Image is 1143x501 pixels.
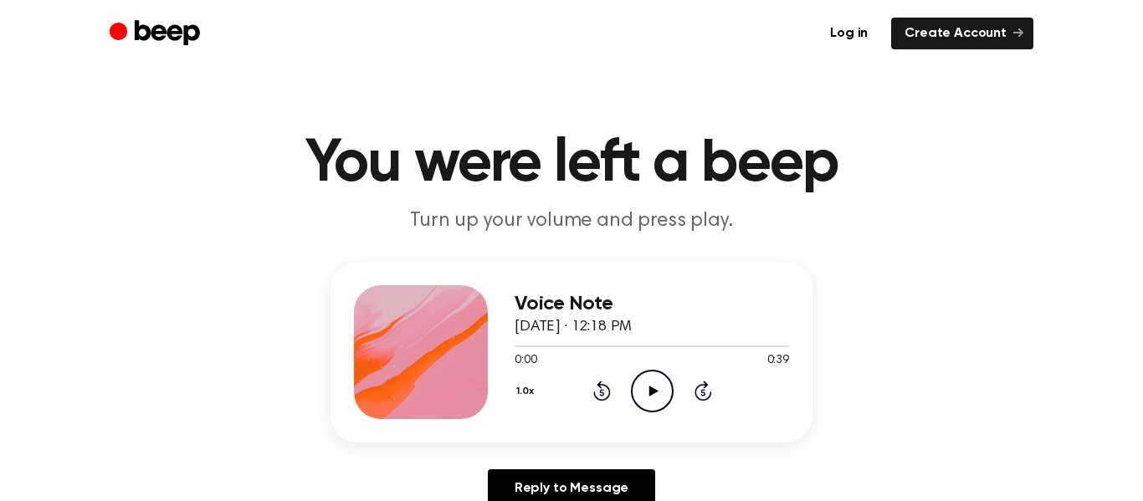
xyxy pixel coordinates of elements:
p: Turn up your volume and press play. [250,207,893,235]
span: 0:39 [767,352,789,370]
a: Create Account [891,18,1033,49]
h1: You were left a beep [143,134,1000,194]
button: 1.0x [515,377,541,406]
span: 0:00 [515,352,536,370]
h3: Voice Note [515,293,789,315]
a: Beep [110,18,204,50]
span: [DATE] · 12:18 PM [515,320,632,335]
a: Log in [817,18,881,49]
